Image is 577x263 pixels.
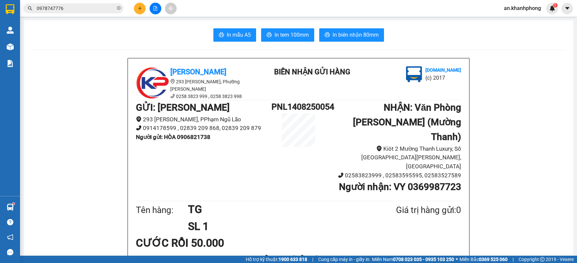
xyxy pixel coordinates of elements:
span: ⚪️ [456,258,458,261]
img: logo.jpg [136,66,169,100]
b: [DOMAIN_NAME] [425,67,461,73]
b: [PERSON_NAME] [170,68,226,76]
strong: 0708 023 035 - 0935 103 250 [393,257,454,262]
b: GỬI : [PERSON_NAME] [136,102,230,113]
li: 0914178599 , 02839 209 868, 02839 209 879 [136,124,271,133]
strong: 0369 525 060 [479,257,508,262]
img: solution-icon [7,60,14,67]
span: printer [219,32,224,38]
h1: SL 1 [188,218,364,235]
span: message [7,249,13,255]
span: 1 [554,3,556,8]
span: aim [168,6,173,11]
button: caret-down [561,3,573,14]
div: Tên hàng: [136,203,188,217]
span: close-circle [117,6,121,10]
span: an.khanhphong [499,4,546,12]
h1: TG [188,201,364,218]
span: environment [376,146,382,151]
li: (c) 2017 [425,74,461,82]
b: NHẬN : Văn Phòng [PERSON_NAME] (Mường Thanh) [353,102,461,142]
li: 0258 3823 999 , 0258 3823 998 [136,93,256,100]
div: Giá trị hàng gửi: 0 [364,203,461,217]
button: file-add [150,3,161,14]
button: plus [134,3,146,14]
img: logo-vxr [6,4,14,14]
span: caret-down [564,5,570,11]
div: CƯỚC RỒI 50.000 [136,235,243,251]
span: search [28,6,32,11]
li: 02583823999 , 02583595595, 02583527589 [326,171,461,180]
h1: PNL1408250054 [271,100,326,113]
img: warehouse-icon [7,43,14,50]
span: phone [136,125,142,131]
button: printerIn tem 100mm [261,28,314,42]
span: question-circle [7,219,13,225]
img: warehouse-icon [7,204,14,211]
span: phone [170,94,175,98]
button: printerIn biên nhận 80mm [319,28,384,42]
span: phone [338,172,344,178]
span: | [312,256,313,263]
span: | [513,256,514,263]
span: In mẫu A5 [227,31,251,39]
img: logo.jpg [406,66,422,82]
li: 293 [PERSON_NAME], PPhạm Ngũ Lão [136,115,271,124]
sup: 1 [553,3,558,8]
img: warehouse-icon [7,27,14,34]
span: plus [138,6,142,11]
input: Tìm tên, số ĐT hoặc mã đơn [37,5,116,12]
span: In tem 100mm [274,31,309,39]
li: 293 [PERSON_NAME], Phường [PERSON_NAME] [136,78,256,93]
span: Miền Nam [372,256,454,263]
li: Kiôt 2 Mường Thanh Luxury, Số [GEOGRAPHIC_DATA][PERSON_NAME], [GEOGRAPHIC_DATA] [326,144,461,171]
span: printer [325,32,330,38]
span: close-circle [117,5,121,12]
sup: 1 [13,203,15,205]
span: Cung cấp máy in - giấy in: [318,256,370,263]
span: Miền Bắc [459,256,508,263]
strong: 1900 633 818 [278,257,307,262]
span: In biên nhận 80mm [333,31,379,39]
b: Người gửi : HÒA 0906821738 [136,134,210,140]
span: environment [170,79,175,84]
span: notification [7,234,13,240]
button: aim [165,3,177,14]
span: environment [136,116,142,122]
span: Hỗ trợ kỹ thuật: [246,256,307,263]
span: file-add [153,6,158,11]
span: printer [266,32,272,38]
button: printerIn mẫu A5 [213,28,256,42]
b: Người nhận : VY 0369987723 [339,181,461,192]
b: BIÊN NHẬN GỬI HÀNG [274,68,350,76]
img: icon-new-feature [549,5,555,11]
span: copyright [540,257,545,262]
